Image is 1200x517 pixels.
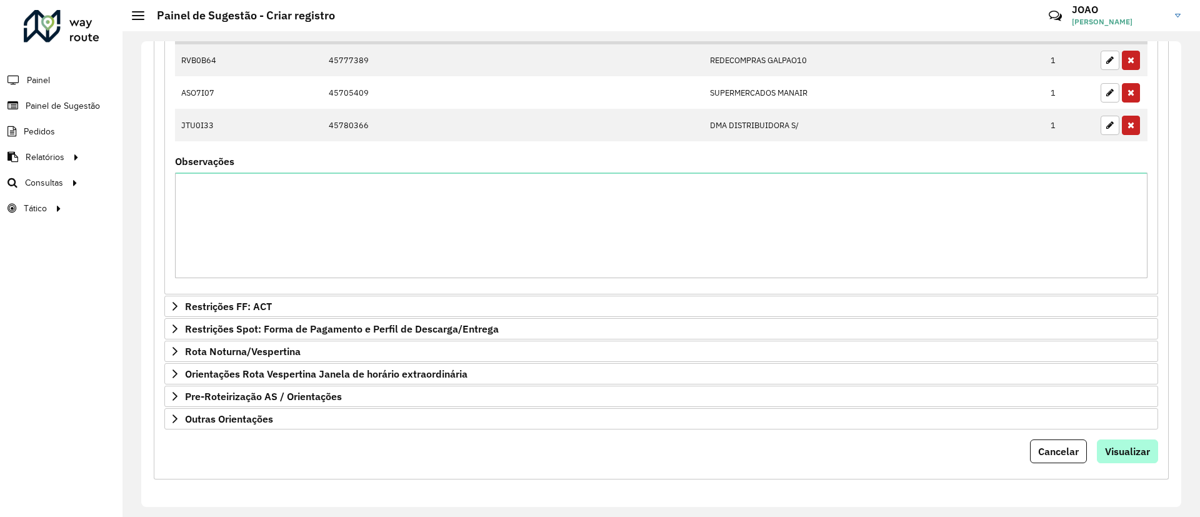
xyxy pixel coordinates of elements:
span: Painel [27,74,50,87]
a: Outras Orientações [164,408,1158,429]
span: Outras Orientações [185,414,273,424]
td: REDECOMPRAS GALPAO10 [704,44,1044,77]
td: RVB0B64 [175,44,322,77]
td: 45777389 [322,44,703,77]
span: Consultas [25,176,63,189]
span: Pedidos [24,125,55,138]
span: Relatórios [26,151,64,164]
label: Observações [175,154,234,169]
span: Orientações Rota Vespertina Janela de horário extraordinária [185,369,467,379]
td: 45705409 [322,76,703,109]
td: 1 [1044,44,1094,77]
span: Cancelar [1038,445,1079,458]
a: Restrições Spot: Forma de Pagamento e Perfil de Descarga/Entrega [164,318,1158,339]
td: 1 [1044,76,1094,109]
button: Visualizar [1097,439,1158,463]
a: Rota Noturna/Vespertina [164,341,1158,362]
h2: Painel de Sugestão - Criar registro [144,9,335,23]
button: Cancelar [1030,439,1087,463]
span: Pre-Roteirização AS / Orientações [185,391,342,401]
a: Pre-Roteirização AS / Orientações [164,386,1158,407]
a: Orientações Rota Vespertina Janela de horário extraordinária [164,363,1158,384]
span: Rota Noturna/Vespertina [185,346,301,356]
h3: JOAO [1072,4,1166,16]
td: DMA DISTRIBUIDORA S/ [704,109,1044,141]
span: Painel de Sugestão [26,99,100,113]
td: ASO7I07 [175,76,322,109]
td: 45780366 [322,109,703,141]
span: [PERSON_NAME] [1072,16,1166,28]
span: Tático [24,202,47,215]
td: JTU0I33 [175,109,322,141]
span: Restrições FF: ACT [185,301,272,311]
a: Contato Rápido [1042,3,1069,29]
span: Restrições Spot: Forma de Pagamento e Perfil de Descarga/Entrega [185,324,499,334]
span: Visualizar [1105,445,1150,458]
td: 1 [1044,109,1094,141]
a: Restrições FF: ACT [164,296,1158,317]
td: SUPERMERCADOS MANAIR [704,76,1044,109]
